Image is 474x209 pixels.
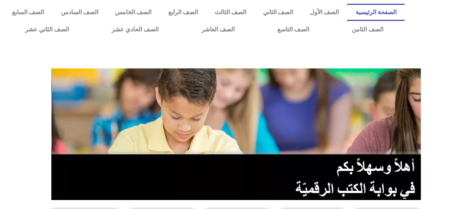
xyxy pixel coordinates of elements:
a: الصف الثاني عشر [4,21,90,38]
a: الصف السادس [52,4,106,21]
a: الصف الثامن [330,21,405,38]
a: الصف الخامس [106,4,160,21]
a: الصف الثاني [254,4,301,21]
a: الصف الرابع [160,4,206,21]
a: الصف العاشر [180,21,256,38]
a: الصف الأول [301,4,347,21]
a: الصف الحادي عشر [90,21,180,38]
a: الصف الثالث [206,4,254,21]
a: الصف السابع [4,4,52,21]
a: الصفحة الرئيسية [347,4,405,21]
a: الصف التاسع [256,21,330,38]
